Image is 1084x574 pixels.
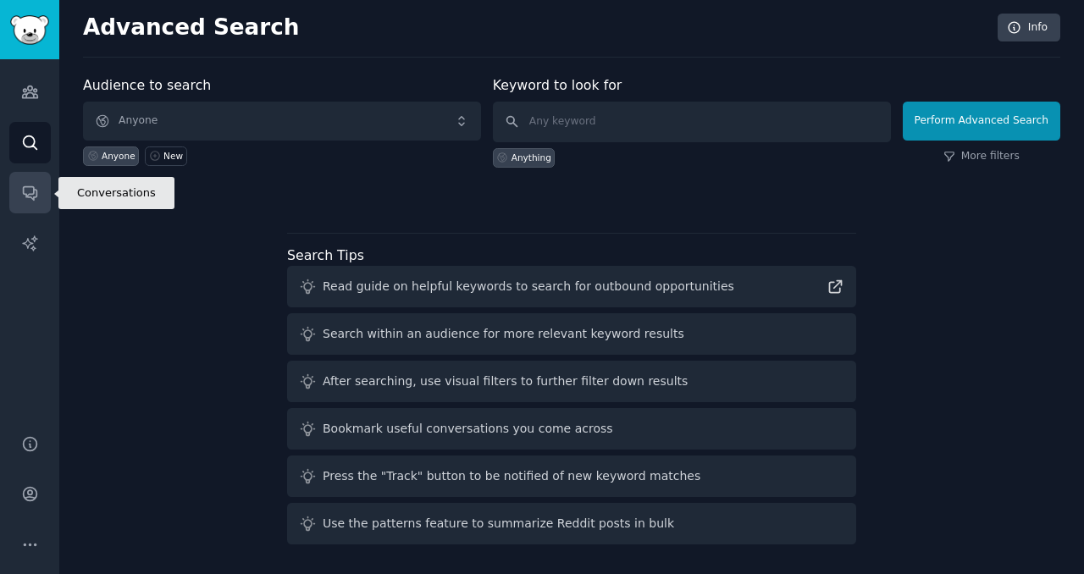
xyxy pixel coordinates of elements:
[323,420,613,438] div: Bookmark useful conversations you come across
[903,102,1060,141] button: Perform Advanced Search
[163,150,183,162] div: New
[998,14,1060,42] a: Info
[512,152,551,163] div: Anything
[323,467,700,485] div: Press the "Track" button to be notified of new keyword matches
[323,325,684,343] div: Search within an audience for more relevant keyword results
[145,146,186,166] a: New
[83,77,211,93] label: Audience to search
[323,373,688,390] div: After searching, use visual filters to further filter down results
[102,150,135,162] div: Anyone
[83,14,988,41] h2: Advanced Search
[323,278,734,295] div: Read guide on helpful keywords to search for outbound opportunities
[493,102,891,142] input: Any keyword
[323,515,674,533] div: Use the patterns feature to summarize Reddit posts in bulk
[493,77,622,93] label: Keyword to look for
[943,149,1020,164] a: More filters
[83,102,481,141] button: Anyone
[287,247,364,263] label: Search Tips
[10,15,49,45] img: GummySearch logo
